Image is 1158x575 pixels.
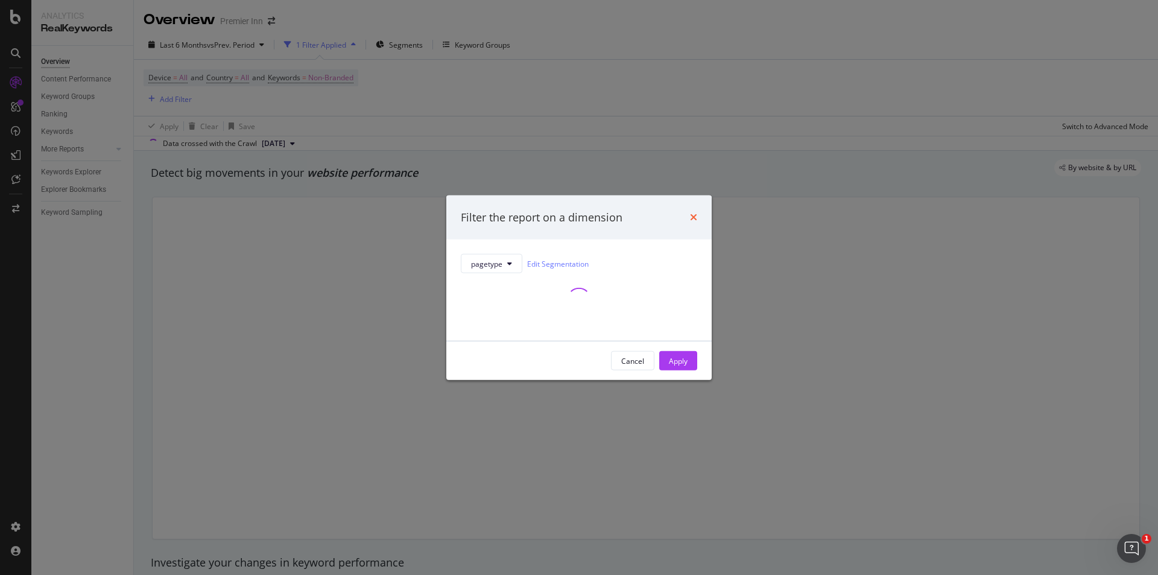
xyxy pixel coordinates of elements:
span: pagetype [471,258,502,268]
iframe: Intercom live chat [1117,534,1146,563]
div: Apply [669,355,688,366]
a: Edit Segmentation [527,257,589,270]
button: Apply [659,351,697,370]
div: modal [446,195,712,380]
button: Cancel [611,351,654,370]
div: times [690,209,697,225]
span: 1 [1142,534,1151,544]
div: Filter the report on a dimension [461,209,622,225]
div: Cancel [621,355,644,366]
button: pagetype [461,254,522,273]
